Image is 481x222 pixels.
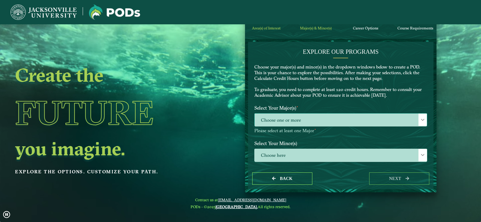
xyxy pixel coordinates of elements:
[314,127,316,131] sup: ⋆
[15,85,201,140] h1: Future
[254,128,427,134] p: Please select at least one Major
[15,167,201,176] p: Explore the options. Customize your path.
[250,102,432,114] label: Select Your Major(s)
[280,176,293,181] span: Back
[15,66,201,83] h2: Create the
[218,197,286,202] a: [EMAIL_ADDRESS][DOMAIN_NAME]
[191,204,290,209] span: PODs - ©2025 All rights reserved.
[300,26,332,30] span: Major(s) & Minor(s)
[11,5,77,20] img: Jacksonville University logo
[255,149,427,162] span: Choose here
[15,140,201,157] h2: you imagine.
[369,172,429,185] button: next
[296,104,299,109] sup: ⋆
[397,26,433,30] span: Course Requirements
[353,26,378,30] span: Career Options
[250,138,432,149] label: Select Your Minor(s)
[255,114,427,126] span: Choose one or more
[89,5,140,20] img: Jacksonville University logo
[191,197,290,202] span: Contact us at
[252,172,312,185] button: Back
[254,48,427,55] h4: EXPLORE OUR PROGRAMS
[216,204,258,209] a: [GEOGRAPHIC_DATA].
[254,64,427,98] p: Choose your major(s) and minor(s) in the dropdown windows below to create a POD. This is your cha...
[252,26,280,30] span: Area(s) of Interest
